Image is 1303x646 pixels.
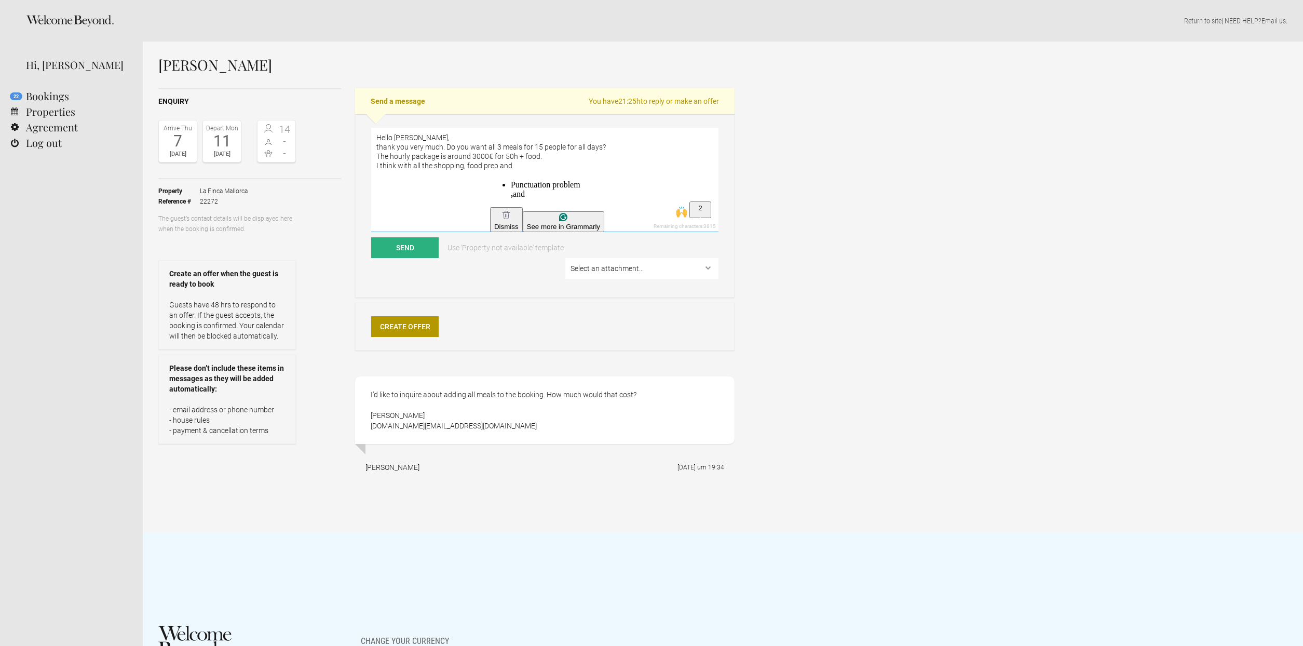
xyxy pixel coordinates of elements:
[1261,17,1286,25] a: Email us
[677,464,724,471] flynt-date-display: [DATE] um 19:34
[158,16,1287,26] p: | NEED HELP? .
[371,128,718,232] textarea: To enrich screen reader interactions, please activate Accessibility in Grammarly extension settings
[10,92,22,100] flynt-notification-badge: 22
[161,133,194,149] div: 7
[161,123,194,133] div: Arrive Thu
[277,136,293,146] span: -
[277,148,293,158] span: -
[26,57,127,73] div: Hi, [PERSON_NAME]
[158,213,296,234] p: The guest’s contact details will be displayed here when the booking is confirmed.
[161,149,194,159] div: [DATE]
[1184,17,1221,25] a: Return to site
[277,124,293,134] span: 14
[206,123,238,133] div: Depart Mon
[206,149,238,159] div: [DATE]
[355,88,735,114] h2: Send a message
[169,405,285,436] p: - email address or phone number - house rules - payment & cancellation terms
[440,237,571,258] a: Use 'Property not available' template
[169,300,285,341] p: Guests have 48 hrs to respond to an offer. If the guest accepts, the booking is confirmed. Your c...
[158,57,735,73] h1: [PERSON_NAME]
[200,196,248,207] span: 22272
[365,462,419,473] div: [PERSON_NAME]
[169,363,285,394] strong: Please don’t include these items in messages as they will be added automatically:
[355,376,735,444] div: I’d like to inquire about adding all meals to the booking. How much would that cost? [PERSON_NAME...
[158,186,200,196] strong: Property
[158,96,341,107] h2: Enquiry
[169,268,285,289] strong: Create an offer when the guest is ready to book
[371,237,439,258] button: Send
[200,186,248,196] span: La Finca Mallorca
[371,316,439,337] a: Create Offer
[158,196,200,207] strong: Reference #
[589,96,719,106] span: You have to reply or make an offer
[206,133,238,149] div: 11
[618,97,641,105] flynt-countdown: 21:25h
